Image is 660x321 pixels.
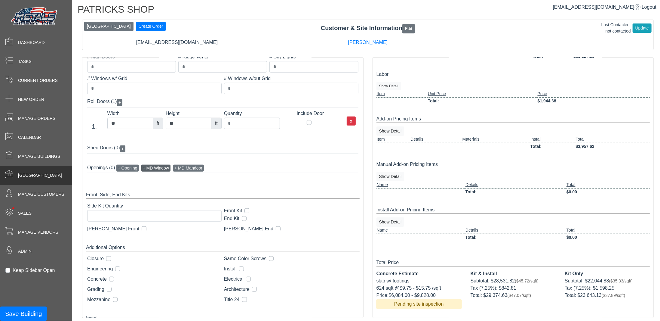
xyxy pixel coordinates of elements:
[87,225,139,232] label: [PERSON_NAME] Front
[376,227,465,234] td: Name
[400,285,441,291] span: $9.75 - $15.75 /sqft
[471,270,556,277] div: Kit & Install
[376,181,465,189] td: Name
[282,110,338,117] label: Include Door
[224,75,358,82] label: # Windows w/out Grid
[376,285,462,292] div: 624 sqft @
[465,181,566,189] td: Details
[224,255,266,262] label: Same Color Screws
[13,267,55,274] label: Keep Sidebar Open
[428,90,537,98] td: Unit Price
[376,172,404,181] button: Show Detail
[376,161,650,168] div: Manual Add-on Pricing Items
[465,188,566,195] td: Total:
[376,136,410,143] td: Item
[18,248,32,254] span: Admin
[87,75,222,82] label: # Windows w/ Grid
[18,115,55,122] span: Manage Orders
[537,90,650,98] td: Price
[565,270,650,277] div: Kit Only
[86,244,360,251] div: Additional Options
[642,5,656,10] span: Logout
[86,191,360,199] div: Front, Side, End Kits
[153,118,163,129] div: ft
[224,286,250,293] label: Architecture
[84,122,105,131] div: 1.
[224,110,280,117] label: Quantity
[18,96,44,103] span: New Order
[530,136,575,143] td: Install
[565,292,650,299] div: Total: $23,643.13
[575,143,650,150] td: $3,957.62
[402,24,415,33] button: Edit
[87,296,110,303] label: Mezzanine
[18,172,62,179] span: [GEOGRAPHIC_DATA]
[87,97,358,108] div: Roll Doors (1)
[566,227,650,234] td: Total
[566,181,650,189] td: Total
[530,143,575,150] td: Total:
[211,118,222,129] div: ft
[18,77,58,84] span: Current Orders
[224,225,274,232] label: [PERSON_NAME] End
[507,293,531,298] span: ($47.07/sqft)
[87,276,107,283] label: Concrete
[462,136,530,143] td: Materials
[376,299,462,309] div: Pending site inspection
[388,293,436,298] span: $6,084.00 - $9,828.00
[537,97,650,104] td: $1,944.68
[553,4,656,11] div: |
[633,23,652,33] button: Update
[116,165,139,172] button: + Opening
[18,191,64,198] span: Manage Customers
[141,165,171,172] button: + MD Window
[376,82,401,90] button: Show Detail
[224,296,240,303] label: Title 24
[136,22,166,31] button: Create Order
[9,5,60,28] img: Metals Direct Inc Logo
[224,215,240,222] label: End Kit
[609,279,633,283] span: ($35.33/sqft)
[575,136,650,143] td: Total
[376,259,650,266] div: Total Price
[224,207,242,214] label: Front Kit
[18,134,41,141] span: Calendar
[84,22,134,31] button: [GEOGRAPHIC_DATA]
[376,206,650,214] div: Install Add-on Pricing Items
[410,136,462,143] td: Details
[166,110,222,117] label: Height
[87,286,104,293] label: Grading
[565,285,650,292] div: Tax (7.25%): $1,598.25
[376,90,428,98] td: Item
[348,40,388,45] a: [PERSON_NAME]
[465,227,566,234] td: Details
[87,202,219,210] label: Side Kit Quantity
[376,115,650,123] div: Add-on Pricing Items
[224,276,244,283] label: Electrical
[376,277,462,285] div: slab w/ footings
[471,277,556,285] div: Subtotal: $28,531.82
[376,217,404,227] button: Show Detail
[515,279,539,283] span: ($45.72/sqft)
[87,143,358,154] div: Shed Doors (0)
[107,110,163,117] label: Width
[347,117,356,126] button: x
[117,99,122,106] button: +
[565,277,650,285] div: Subtotal: $22,044.88
[465,234,566,241] td: Total:
[566,188,650,195] td: $0.00
[81,39,272,46] div: [EMAIL_ADDRESS][DOMAIN_NAME]
[87,164,358,173] div: Openings (0)
[6,198,21,218] span: •
[471,292,556,299] div: Total: $29,374.63
[120,145,125,152] button: +
[224,265,237,273] label: Install
[471,285,556,292] div: Tax (7.25%): $842.81
[18,153,60,160] span: Manage Buildings
[376,126,404,136] button: Show Detail
[87,265,113,273] label: Engineering
[173,165,204,172] button: + MD Mandoor
[553,5,640,10] a: [EMAIL_ADDRESS][DOMAIN_NAME]
[87,255,104,262] label: Closure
